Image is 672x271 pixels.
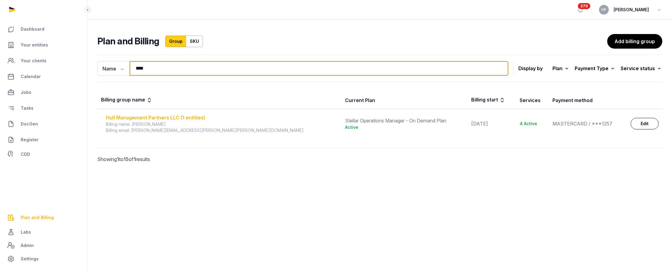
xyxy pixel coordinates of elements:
span: Admin [21,242,34,249]
span: 1 [117,156,119,162]
span: Plan and Billing [21,214,54,221]
a: SKU [186,36,203,47]
span: Register [21,136,39,143]
a: Tasks [5,101,82,115]
a: Admin [5,239,82,252]
span: CDD [21,151,30,158]
a: Plan and Billing [5,210,82,225]
h2: Plan and Billing [97,36,159,47]
a: Settings [5,252,82,266]
span: HF [601,8,606,12]
span: 1 [134,156,136,162]
div: Payment Type [575,64,616,73]
a: Calendar [5,69,82,84]
a: Your clients [5,53,82,68]
span: Settings [21,255,39,262]
a: Edit [631,118,659,129]
td: [DATE] [468,109,516,139]
span: Dashboard [21,26,44,33]
a: CDD [5,148,82,160]
div: Active [345,124,464,130]
a: Add billing group [607,34,662,49]
div: Services [520,97,541,104]
span: 15 [124,156,129,162]
div: Billing group name [101,96,152,105]
span: [PERSON_NAME] [614,6,649,13]
span: Your clients [21,57,47,64]
div: Payment method [552,97,593,104]
div: Billing name: [PERSON_NAME] [106,121,338,127]
p: Showing to of results [97,148,231,170]
div: Stellar Operations Manager - On Demand Plan [345,117,464,124]
div: Hull Management Partners LLC (1 entities) [106,114,338,121]
div: Service status [621,64,662,73]
a: Register [5,132,82,147]
span: Calendar [21,73,41,80]
span: Labs [21,228,31,236]
div: Billing email: [PERSON_NAME][EMAIL_ADDRESS][PERSON_NAME][PERSON_NAME][DOMAIN_NAME] [106,127,338,133]
div: Current Plan [345,97,375,104]
a: Labs [5,225,82,239]
div: Plan [552,64,570,73]
span: Jobs [21,89,31,96]
span: Tasks [21,105,33,112]
a: DocGen [5,117,82,131]
button: Name [97,61,130,76]
span: 270 [578,3,590,9]
a: Jobs [5,85,82,100]
button: HF [599,5,609,15]
p: Display by [518,63,543,73]
span: DocGen [21,120,38,128]
div: 4 Active [520,121,545,127]
a: Group [165,36,186,47]
div: Billing start [471,96,505,105]
span: Your entities [21,41,48,49]
a: Your entities [5,38,82,52]
div: MASTERCARD / ***1257 [552,120,623,127]
a: Dashboard [5,22,82,36]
